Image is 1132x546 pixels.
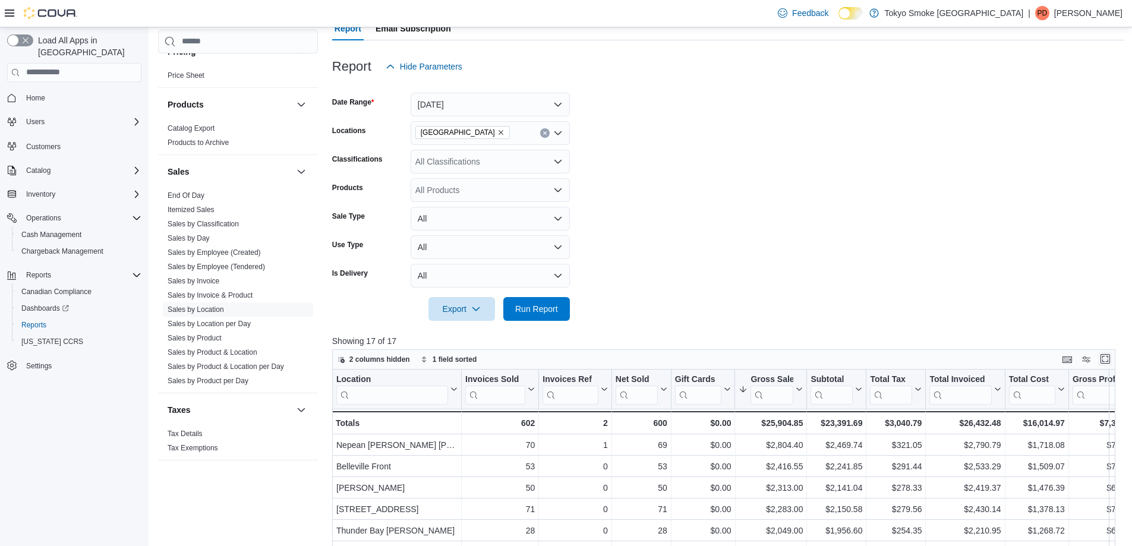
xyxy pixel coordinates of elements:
div: Net Sold [616,374,658,405]
div: 0 [543,459,607,474]
button: 2 columns hidden [333,352,415,367]
span: Customers [26,142,61,152]
a: Sales by Product [168,334,222,342]
a: Sales by Invoice [168,277,219,285]
button: All [411,207,570,231]
div: Belleville Front [336,459,458,474]
div: $26,432.48 [929,416,1001,430]
a: Sales by Employee (Created) [168,248,261,257]
span: Home [21,90,141,105]
div: 0 [543,523,607,538]
div: 0 [543,502,607,516]
button: Cash Management [12,226,146,243]
span: Tax Details [168,429,203,438]
div: Subtotal [811,374,853,405]
div: $0.00 [675,416,731,430]
div: Total Invoiced [929,374,991,386]
div: Invoices Ref [543,374,598,386]
div: 71 [616,502,667,516]
div: $2,313.00 [739,481,803,495]
button: Open list of options [553,157,563,166]
div: $1,718.08 [1008,438,1064,452]
button: Chargeback Management [12,243,146,260]
button: Catalog [2,162,146,179]
a: Sales by Product & Location per Day [168,362,284,371]
div: $2,533.29 [929,459,1001,474]
div: Total Cost [1008,374,1055,386]
span: Itemized Sales [168,205,215,214]
div: Gross Profit [1073,374,1127,386]
div: $321.05 [870,438,922,452]
div: Invoices Sold [465,374,525,386]
p: [PERSON_NAME] [1054,6,1122,20]
button: Total Tax [870,374,922,405]
button: Catalog [21,163,55,178]
span: Reports [26,270,51,280]
div: $254.35 [870,523,922,538]
div: Total Invoiced [929,374,991,405]
button: Sales [294,165,308,179]
button: [DATE] [411,93,570,116]
span: Export [436,297,488,321]
span: Catalog Export [168,124,215,133]
div: Gift Card Sales [675,374,722,405]
div: $291.44 [870,459,922,474]
span: Settings [26,361,52,371]
span: Reports [21,268,141,282]
button: Products [168,99,292,111]
span: PD [1038,6,1048,20]
button: Keyboard shortcuts [1060,352,1074,367]
div: $1,378.13 [1008,502,1064,516]
span: Sales by Employee (Tendered) [168,262,265,272]
input: Dark Mode [838,7,863,20]
div: $0.00 [675,481,731,495]
span: Operations [21,211,141,225]
a: [US_STATE] CCRS [17,334,88,349]
div: $0.00 [675,459,731,474]
div: $2,790.79 [929,438,1001,452]
div: Net Sold [616,374,658,386]
div: $2,419.37 [929,481,1001,495]
div: 28 [616,523,667,538]
span: Catalog [21,163,141,178]
div: [PERSON_NAME] [336,481,458,495]
div: $278.33 [870,481,922,495]
div: $2,049.00 [739,523,803,538]
a: Sales by Location per Day [168,320,251,328]
a: Sales by Invoice & Product [168,291,253,299]
h3: Sales [168,166,190,178]
span: Dashboards [21,304,69,313]
span: Sales by Location per Day [168,319,251,329]
button: Invoices Ref [543,374,607,405]
button: Total Invoiced [929,374,1001,405]
a: Sales by Employee (Tendered) [168,263,265,271]
button: Display options [1079,352,1093,367]
span: Email Subscription [376,17,451,40]
div: 69 [616,438,667,452]
div: 71 [465,502,535,516]
button: Enter fullscreen [1098,352,1112,366]
nav: Complex example [7,84,141,405]
button: Inventory [2,186,146,203]
h3: Products [168,99,204,111]
div: $1,268.72 [1008,523,1064,538]
span: Reports [21,320,46,330]
span: Canadian Compliance [17,285,141,299]
label: Date Range [332,97,374,107]
span: Settings [21,358,141,373]
button: Customers [2,137,146,154]
a: End Of Day [168,191,204,200]
div: $2,141.04 [811,481,862,495]
img: Cova [24,7,77,19]
span: Cash Management [17,228,141,242]
p: Tokyo Smoke [GEOGRAPHIC_DATA] [885,6,1024,20]
a: Chargeback Management [17,244,108,258]
div: Location [336,374,448,386]
div: $2,469.74 [811,438,862,452]
div: Peter Doerpinghaus [1035,6,1049,20]
div: Products [158,121,318,154]
a: Products to Archive [168,138,229,147]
